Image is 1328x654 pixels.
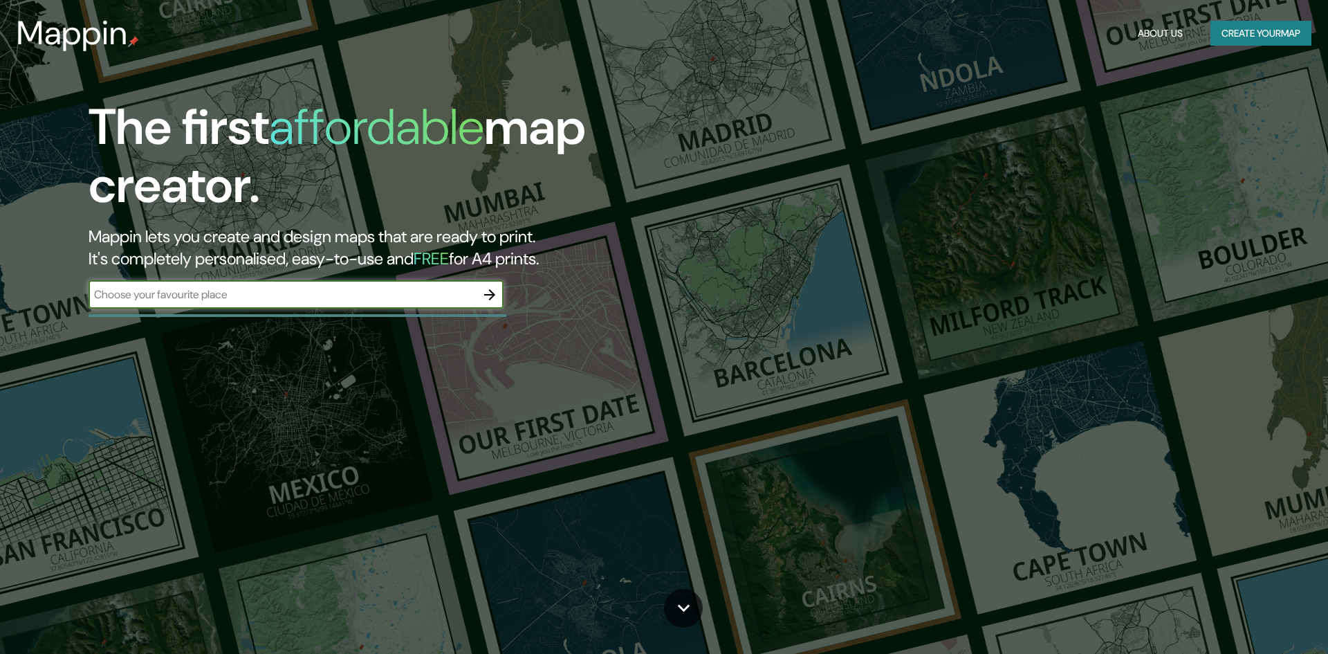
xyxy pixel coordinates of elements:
input: Choose your favourite place [89,287,476,302]
h1: affordable [269,95,484,159]
button: About Us [1132,21,1188,46]
img: mappin-pin [128,36,139,47]
h2: Mappin lets you create and design maps that are ready to print. It's completely personalised, eas... [89,226,753,270]
h5: FREE [414,248,449,269]
h3: Mappin [17,14,128,53]
h1: The first map creator. [89,98,753,226]
button: Create yourmap [1210,21,1311,46]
